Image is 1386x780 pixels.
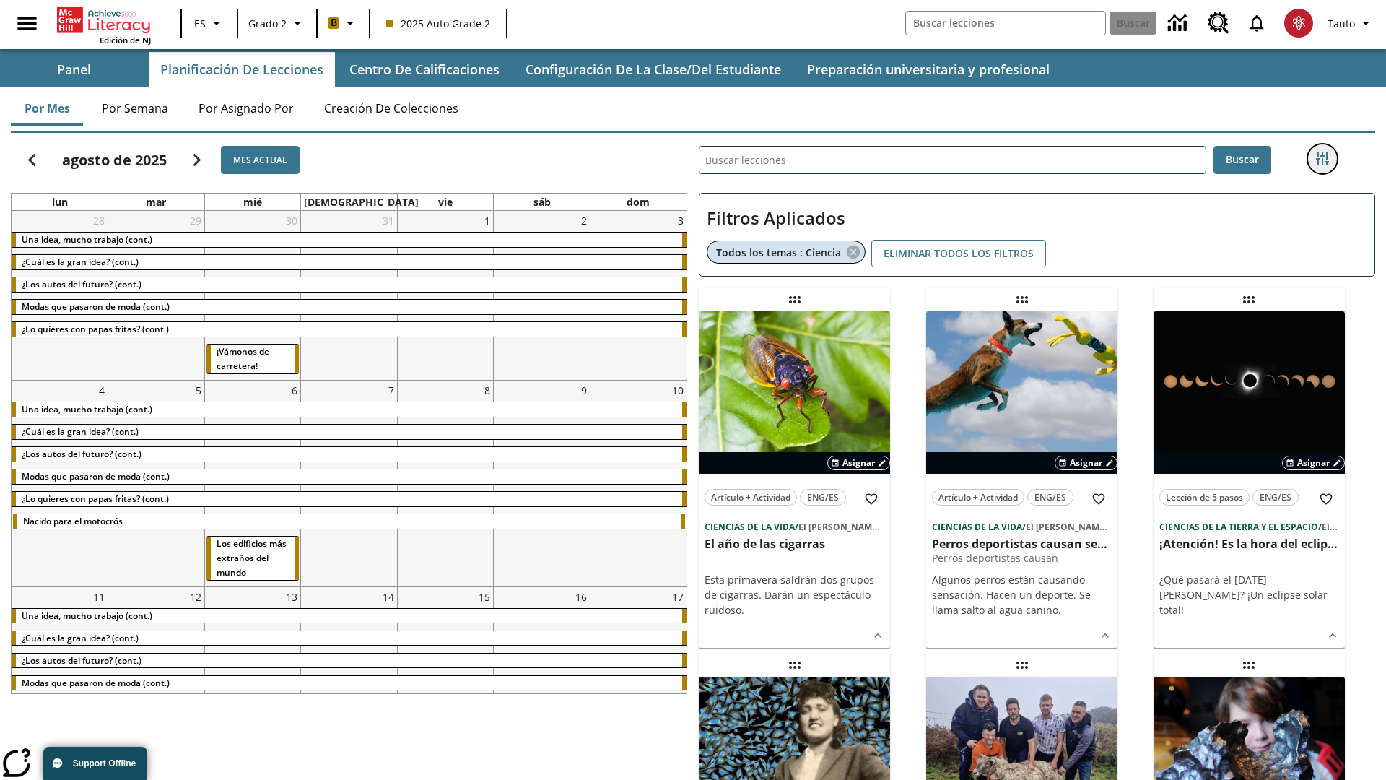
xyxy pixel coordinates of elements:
td: 10 de agosto de 2025 [590,380,687,586]
span: Asignar [842,456,875,469]
button: Por asignado por [187,91,305,126]
a: 31 de julio de 2025 [380,211,397,230]
a: 16 de agosto de 2025 [572,587,590,607]
a: 6 de agosto de 2025 [289,381,300,400]
span: ES [194,16,206,31]
input: Buscar lecciones [699,147,1206,173]
a: sábado [531,194,554,210]
span: / [1318,521,1322,533]
button: Asignar Elegir fechas [1282,456,1345,470]
td: 28 de julio de 2025 [12,211,108,380]
div: Una idea, mucho trabajo (cont.) [12,402,687,417]
td: 5 de agosto de 2025 [108,380,205,586]
td: 4 de agosto de 2025 [12,380,108,586]
span: Tema: Ciencias de la Vida/El reino animal [705,519,884,534]
div: Modas que pasaron de moda (cont.) [12,300,687,314]
button: Asignar Elegir fechas [1055,456,1117,470]
a: 3 de agosto de 2025 [675,211,687,230]
span: Edición de NJ [100,35,151,45]
a: 15 de agosto de 2025 [476,587,493,607]
div: ¿Los autos del futuro? (cont.) [12,277,687,292]
button: Buscar [1213,146,1271,174]
span: / [795,521,798,533]
a: viernes [435,194,456,210]
span: ¿Los autos del futuro? (cont.) [22,654,141,667]
h3: Perros deportistas causan sensación [932,537,1112,552]
button: Mes actual [221,146,300,174]
td: 2 de agosto de 2025 [494,211,590,380]
span: ¿Lo quieres con papas fritas? (cont.) [22,323,169,335]
span: Tema: Ciencias de la Vida/El reino animal [932,519,1112,534]
a: 11 de agosto de 2025 [90,587,108,607]
div: Eliminar Todos los temas : Ciencia el ítem seleccionado del filtro [707,240,866,264]
span: Artículo + Actividad [938,490,1018,505]
span: ¿Cuál es la gran idea? (cont.) [22,256,139,268]
div: lesson details [926,311,1117,649]
span: ¿Cuál es la gran idea? (cont.) [22,632,139,644]
a: Centro de información [1159,4,1199,43]
div: lesson details [699,311,890,649]
a: 9 de agosto de 2025 [578,381,590,400]
button: Centro de calificaciones [338,52,511,87]
td: 17 de agosto de 2025 [590,586,687,756]
span: B [331,14,337,32]
button: ENG/ES [1252,489,1299,506]
td: 13 de agosto de 2025 [204,586,301,756]
button: Regresar [14,142,51,178]
a: 4 de agosto de 2025 [96,381,108,400]
a: 13 de agosto de 2025 [283,587,300,607]
span: / [1022,521,1026,533]
button: Artículo + Actividad [932,489,1024,506]
span: ENG/ES [807,490,839,505]
h3: El año de las cigarras [705,537,884,552]
button: Preparación universitaria y profesional [796,52,1061,87]
div: Filtros Aplicados [699,193,1375,277]
span: Tema: Ciencias de la Tierra y el Espacio/El sistema solar [1159,519,1339,534]
a: 29 de julio de 2025 [187,211,204,230]
span: Todos los temas : Ciencia [716,246,841,259]
button: ENG/ES [800,489,846,506]
button: ENG/ES [1027,489,1073,506]
span: ¿Los autos del futuro? (cont.) [22,278,141,290]
button: Añadir a mis Favoritas [1313,486,1339,512]
button: Eliminar todos los filtros [871,240,1046,268]
span: ENG/ES [1034,490,1066,505]
button: Menú lateral de filtros [1308,144,1337,173]
button: Panel [1,52,146,87]
span: Los edificios más extraños del mundo [217,537,287,578]
a: Centro de recursos, Se abrirá en una pestaña nueva. [1199,4,1238,43]
a: 12 de agosto de 2025 [187,587,204,607]
button: Ver más [867,625,889,646]
span: Modas que pasaron de moda (cont.) [22,470,170,482]
span: 2025 Auto Grade 2 [386,16,490,31]
button: Escoja un nuevo avatar [1276,4,1322,42]
div: ¿Los autos del futuro? (cont.) [12,654,687,668]
button: Añadir a mis Favoritas [1086,486,1112,512]
button: Planificación de lecciones [149,52,335,87]
div: Modas que pasaron de moda (cont.) [12,469,687,484]
button: Grado: Grado 2, Elige un grado [243,10,312,36]
div: Una idea, mucho trabajo (cont.) [12,609,687,623]
a: 17 de agosto de 2025 [669,587,687,607]
div: Lección arrastrable: Cómo cazar meteoritos [1237,654,1260,677]
span: Modas que pasaron de moda (cont.) [22,677,170,689]
div: Portada [57,4,151,45]
h3: ¡Atención! Es la hora del eclipse [1159,537,1339,552]
td: 9 de agosto de 2025 [494,380,590,586]
button: Perfil/Configuración [1322,10,1380,36]
span: Modas que pasaron de moda (cont.) [22,300,170,313]
a: 8 de agosto de 2025 [481,381,493,400]
td: 15 de agosto de 2025 [397,586,494,756]
a: domingo [624,194,653,210]
button: Asignar Elegir fechas [827,456,890,470]
a: 2 de agosto de 2025 [578,211,590,230]
button: Lenguaje: ES, Selecciona un idioma [186,10,232,36]
button: Ver más [1094,625,1116,646]
div: Lección arrastrable: Las células HeLa cambiaron la ciencia [783,654,806,677]
span: Grado 2 [248,16,287,31]
td: 14 de agosto de 2025 [301,586,398,756]
span: Asignar [1297,456,1330,469]
td: 7 de agosto de 2025 [301,380,398,586]
span: ¿Cuál es la gran idea? (cont.) [22,425,139,438]
span: ¿Los autos del futuro? (cont.) [22,448,141,460]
